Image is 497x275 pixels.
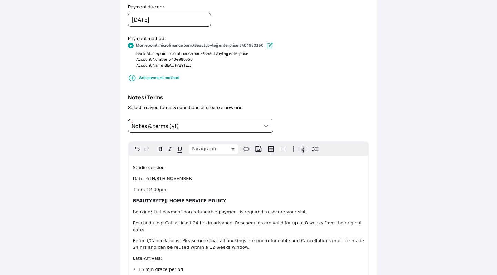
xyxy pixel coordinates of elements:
button: Block type [189,144,238,154]
button: Numbered list [301,144,310,154]
button: Underline [175,144,185,154]
span: Date: 6TH/8TH NOVEMBER [133,176,192,181]
div: toggle group [291,144,320,154]
span: Rescheduling: Call at least 24 hrs in advance. Reschedules are valid for up to 8 weeks from the o... [133,220,363,232]
h3: Notes/Terms [128,93,369,101]
span: Studio session [133,165,165,170]
b: Moniepoint microfinance bank/Beautybytejj enterprise 5404980360 [136,42,263,49]
span: Booking: Full payment non-refundable payment is required to secure your slot. [133,209,307,214]
button: Bold [156,144,165,154]
button: Check list [310,144,320,154]
div: Account Name: BEAUTYBYTEJJ [136,62,369,68]
button: Italic [165,144,175,154]
p: Select a saved terms & conditions or create a new one [128,104,369,111]
span: Add payment method [128,74,369,82]
div: Bank: Moniepoint microfinance bank/Beautybytejj enterprise [136,51,369,57]
span: Refund/Cancellations: Please note that all bookings are non-refundable and Cancellations must be ... [133,238,366,250]
label: Payment method: [128,35,166,41]
span: • 15 min grace period [133,267,183,272]
span: Late Arrivals: [133,256,162,261]
button: Create link [241,144,251,154]
div: Account Number: 5404980360 [136,57,369,62]
button: Bulleted list [291,144,301,154]
strong: BEAUTYBYTEJJ HOME SERVICE POLICY [133,198,226,203]
label: Payment due on: [128,3,164,10]
button: Undo ⌘Z [132,144,142,154]
span: Time: 12:30pm [133,187,166,192]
